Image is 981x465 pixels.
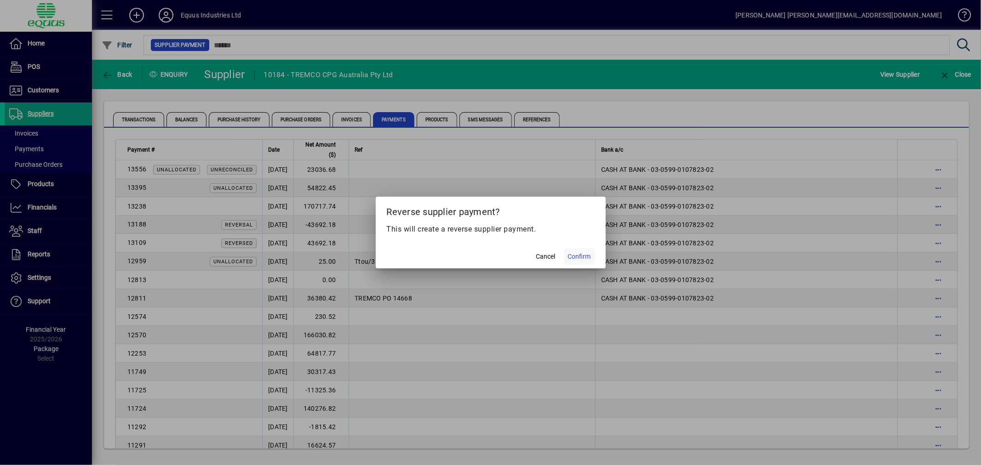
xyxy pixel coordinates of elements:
[531,248,561,265] button: Cancel
[568,252,591,261] span: Confirm
[387,224,595,235] p: This will create a reverse supplier payment.
[536,252,556,261] span: Cancel
[376,197,606,223] h2: Reverse supplier payment?
[564,248,595,265] button: Confirm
